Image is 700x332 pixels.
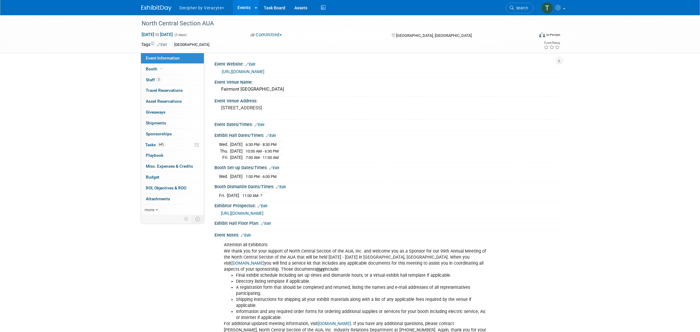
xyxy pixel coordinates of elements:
a: Edit [254,123,264,127]
td: [DATE] [230,141,243,148]
span: Misc. Expenses & Credits [146,164,193,169]
a: [DOMAIN_NAME] [231,261,264,266]
span: Asset Reservations [146,99,182,104]
a: Giveaways [141,107,204,118]
div: Booth Set-up Dates/Times: [214,163,559,171]
a: Edit [261,221,271,226]
span: 11:00 AM - [242,193,262,198]
div: Exhibitor Prospectus: [214,201,559,209]
b: may [316,267,325,272]
div: Exhibit Hall Dates/Times: [214,131,559,139]
div: Event Notes: [214,230,559,238]
a: Sponsorships [141,129,204,139]
div: Event Venue Address: [214,96,559,104]
span: more [145,207,154,212]
span: Sponsorships [146,131,172,136]
span: Event Information [146,56,180,60]
div: Booth Dismantle Dates/Times: [214,182,559,190]
td: [DATE] [227,192,239,199]
span: [DATE] [DATE] [141,32,173,37]
span: Attachments [146,196,170,201]
span: Travel Reservations [146,88,183,93]
td: Toggle Event Tabs [192,215,204,223]
span: Playbook [146,153,163,158]
span: ? [260,193,262,198]
td: Fri. [219,154,230,161]
li: Directory listing template if applicable. [236,279,489,285]
td: Fri. [219,192,227,199]
a: Event Information [141,53,204,63]
a: Budget [141,172,204,182]
a: more [141,205,204,215]
a: Edit [241,233,251,237]
span: Giveaways [146,110,165,114]
div: Event Rating [544,41,560,44]
td: Personalize Event Tab Strip [181,215,192,223]
div: Exhibit Hall Floor Plan: [214,219,559,227]
a: Search [506,3,534,13]
td: Tags [141,41,167,48]
a: Tasks64% [141,140,204,150]
a: Booth [141,64,204,74]
span: ROI, Objectives & ROO [146,185,186,190]
td: [DATE] [230,154,243,161]
span: Shipments [146,121,166,125]
span: 3 [156,77,161,82]
span: 1:00 PM - 6:00 PM [246,174,276,179]
td: Thu. [219,148,230,154]
span: 6:30 PM - 8:30 PM [246,142,276,147]
span: 64% [157,142,165,147]
span: 7:00 AM - 11:00 AM [246,155,279,160]
div: Fairmont [GEOGRAPHIC_DATA] [219,85,554,94]
span: 10:00 AM - 6:30 PM [246,149,279,153]
div: North Central Section AUA [139,18,525,29]
span: (3 days) [174,33,187,37]
a: ROI, Objectives & ROO [141,183,204,193]
a: [URL][DOMAIN_NAME] [222,69,264,74]
div: [GEOGRAPHIC_DATA] [172,42,211,48]
td: Wed. [219,141,230,148]
a: Edit [257,204,267,208]
div: Event Venue Name: [214,78,559,85]
div: Event Dates/Times: [214,120,559,128]
div: Event Format [498,31,560,40]
a: Edit [157,43,167,47]
button: Committed [248,32,284,38]
td: [DATE] [230,173,243,180]
span: Search [514,6,528,10]
a: Attachments [141,194,204,204]
li: A registration form that should be completed and returned, listing the names and e-mail addresses... [236,285,489,297]
div: Event Website: [214,60,559,67]
td: Wed. [219,173,230,180]
img: Tony Alvarado [541,2,553,14]
a: Asset Reservations [141,96,204,107]
span: Booth [146,66,164,71]
span: Budget [146,175,159,179]
div: In-Person [546,33,560,37]
span: Tasks [145,142,165,147]
a: [DOMAIN_NAME] [318,321,351,326]
a: Edit [266,134,276,138]
a: Travel Reservations [141,85,204,96]
a: Misc. Expenses & Credits [141,161,204,172]
a: Edit [245,62,255,66]
img: ExhibitDay [141,5,172,11]
span: to [154,32,160,37]
li: Shipping instructions for shipping all your exhibit materials along with a list of any applicable... [236,297,489,309]
a: Staff3 [141,75,204,85]
a: Shipments [141,118,204,128]
pre: [STREET_ADDRESS] [221,105,351,111]
a: [URL][DOMAIN_NAME] [221,211,263,216]
span: [GEOGRAPHIC_DATA], [GEOGRAPHIC_DATA] [396,33,472,38]
img: Format-Inperson.png [539,32,545,37]
a: Playbook [141,150,204,161]
i: Booth reservation complete [160,67,163,70]
span: Staff [146,77,161,82]
a: Edit [276,185,286,189]
li: Final exhibit schedule including set up times and dismantle hours, or a virtual exhibit hall temp... [236,272,489,279]
a: Edit [269,166,279,170]
td: [DATE] [230,148,243,154]
li: Information and any required order forms for ordering additional supplies or services for your bo... [236,309,489,321]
